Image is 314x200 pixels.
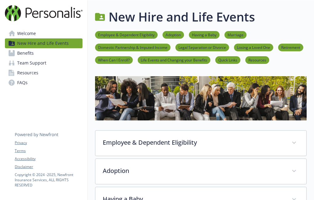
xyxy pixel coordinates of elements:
[95,131,306,156] div: Employee & Dependent Eligibility
[175,44,229,50] a: Legal Separation or Divorce
[103,166,284,175] p: Adoption
[245,57,269,63] a: Resources
[17,29,36,38] span: Welcome
[15,164,82,170] a: Disclaimer
[15,140,82,146] a: Privacy
[138,57,210,63] a: Life Events and Changing your Benefits
[5,58,82,68] a: Team Support
[17,78,28,88] span: FAQs
[95,32,158,37] a: Employee & Dependent Eligibility
[278,44,303,50] a: Retirement
[5,38,82,48] a: New Hire and Life Events
[5,29,82,38] a: Welcome
[15,156,82,162] a: Accessibility
[5,48,82,58] a: Benefits
[234,44,273,50] a: Losing a Loved One
[95,44,170,50] a: Domestic Partnership & Imputed Income
[109,8,255,26] h1: New Hire and Life Events
[15,148,82,154] a: Terms
[95,57,133,63] a: When Can I Enroll?
[5,78,82,88] a: FAQs
[163,32,184,37] a: Adoption
[215,57,240,63] a: Quick Links
[15,172,82,188] p: Copyright © 2024 - 2025 , Newfront Insurance Services, ALL RIGHTS RESERVED
[17,68,38,78] span: Resources
[95,159,306,184] div: Adoption
[189,32,220,37] a: Having a Baby
[95,76,307,120] img: new hire page banner
[17,58,46,68] span: Team Support
[17,48,34,58] span: Benefits
[224,32,247,37] a: Marriage
[17,38,69,48] span: New Hire and Life Events
[5,68,82,78] a: Resources
[103,138,284,147] p: Employee & Dependent Eligibility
